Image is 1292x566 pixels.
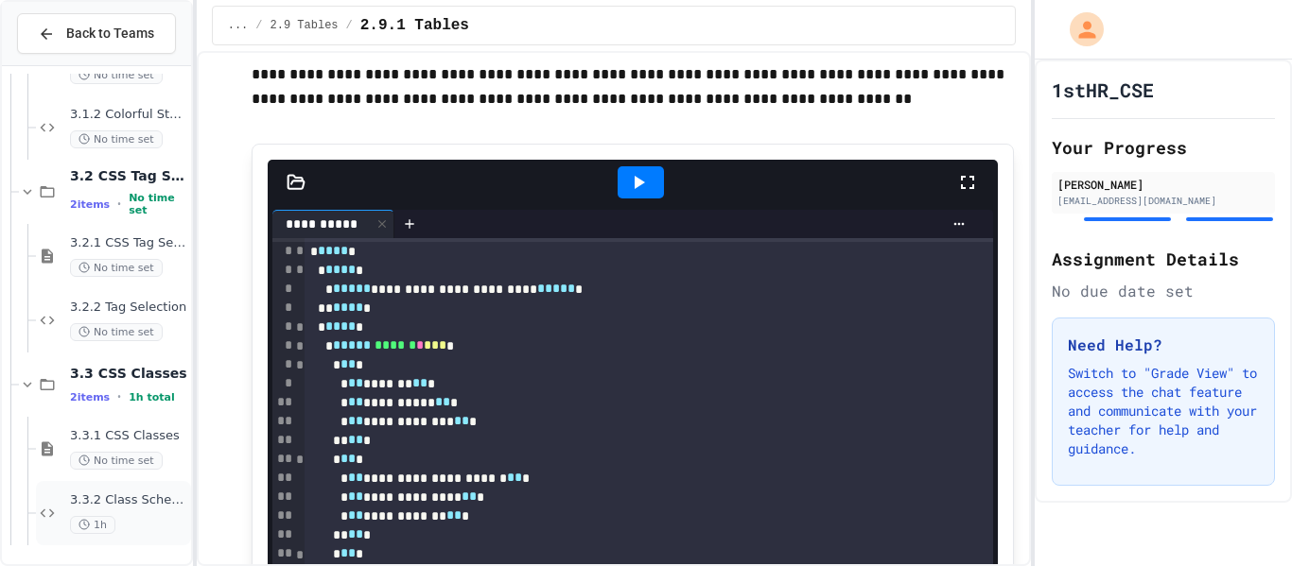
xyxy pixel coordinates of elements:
[70,452,163,470] span: No time set
[1052,134,1275,161] h2: Your Progress
[70,130,163,148] span: No time set
[70,235,187,251] span: 3.2.1 CSS Tag Selection
[70,428,187,444] span: 3.3.1 CSS Classes
[1050,8,1109,51] div: My Account
[117,197,121,212] span: •
[70,492,187,508] span: 3.3.2 Class Schedule
[1057,194,1269,208] div: [EMAIL_ADDRESS][DOMAIN_NAME]
[1052,280,1275,302] div: No due date set
[129,391,175,403] span: 1h total
[228,18,249,33] span: ...
[70,107,187,123] span: 3.1.2 Colorful Style Sheets
[271,18,339,33] span: 2.9 Tables
[70,516,115,534] span: 1h
[1068,334,1259,356] h3: Need Help?
[1052,246,1275,272] h2: Assignment Details
[70,66,163,84] span: No time set
[17,13,176,54] button: Back to Teams
[70,323,163,341] span: No time set
[1052,77,1154,103] h1: 1stHR_CSE
[70,259,163,277] span: No time set
[1057,176,1269,193] div: [PERSON_NAME]
[70,391,110,403] span: 2 items
[1068,364,1259,458] p: Switch to "Grade View" to access the chat feature and communicate with your teacher for help and ...
[66,24,154,43] span: Back to Teams
[255,18,262,33] span: /
[360,14,469,37] span: 2.9.1 Tables
[70,198,110,211] span: 2 items
[70,365,187,382] span: 3.3 CSS Classes
[70,167,187,184] span: 3.2 CSS Tag Selection
[70,300,187,316] span: 3.2.2 Tag Selection
[117,389,121,404] span: •
[129,192,187,216] span: No time set
[346,18,353,33] span: /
